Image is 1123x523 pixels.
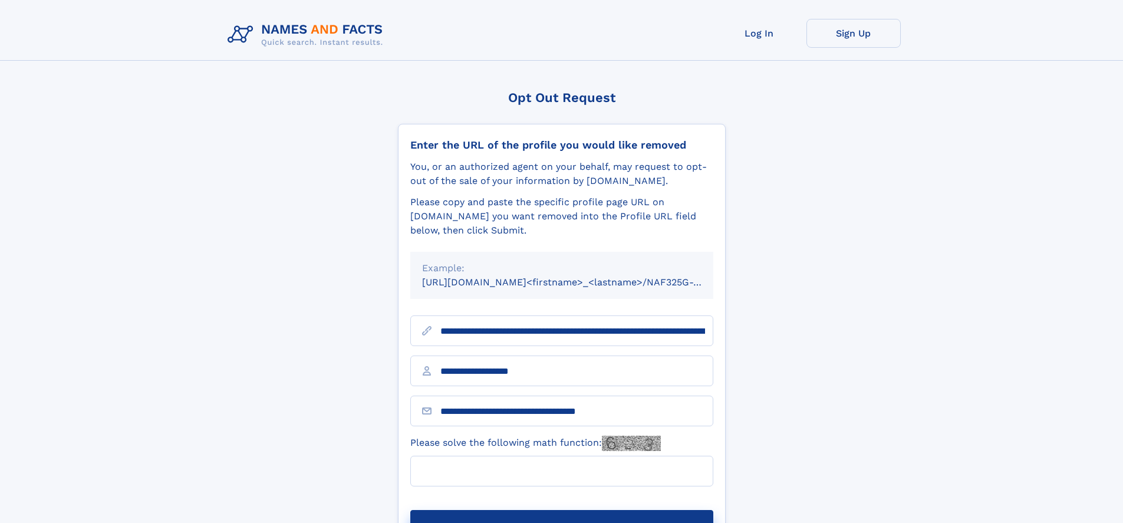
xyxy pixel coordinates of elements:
[712,19,806,48] a: Log In
[410,160,713,188] div: You, or an authorized agent on your behalf, may request to opt-out of the sale of your informatio...
[422,261,702,275] div: Example:
[410,139,713,152] div: Enter the URL of the profile you would like removed
[410,195,713,238] div: Please copy and paste the specific profile page URL on [DOMAIN_NAME] you want removed into the Pr...
[410,436,661,451] label: Please solve the following math function:
[422,277,736,288] small: [URL][DOMAIN_NAME]<firstname>_<lastname>/NAF325G-xxxxxxxx
[806,19,901,48] a: Sign Up
[223,19,393,51] img: Logo Names and Facts
[398,90,726,105] div: Opt Out Request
